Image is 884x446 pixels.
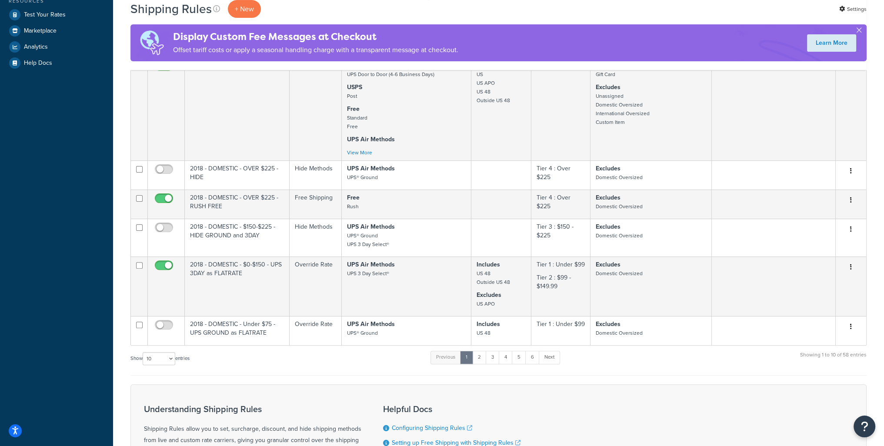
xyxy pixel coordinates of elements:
div: Showing 1 to 10 of 58 entries [800,350,867,369]
small: UPS® Ground [347,329,378,337]
td: Override Rate [290,316,342,345]
td: Hide Methods [290,219,342,256]
span: Test Your Rates [24,11,66,19]
td: Tier 3 : $150 - $225 [531,219,590,256]
a: Settings [839,3,867,15]
small: Domestic Oversized [596,329,643,337]
h3: Understanding Shipping Rules [144,404,361,414]
span: Help Docs [24,60,52,67]
small: Post [347,92,357,100]
a: Marketplace [7,23,107,39]
td: Tier 1 : Under $99 [531,256,590,316]
strong: UPS Air Methods [347,320,395,329]
a: Next [539,351,560,364]
td: 2018 - DOMESTIC - $150-$225 - HIDE GROUND and 3DAY [185,219,290,256]
td: 2018 - DOMESTIC - OVER $225 - RUSH FREE [185,190,290,219]
small: US APO [477,300,495,308]
img: duties-banner-06bc72dcb5fe05cb3f9472aba00be2ae8eb53ab6f0d8bb03d382ba314ac3c341.png [130,24,173,61]
small: Domestic Oversized [596,203,643,210]
a: 3 [486,351,500,364]
td: Tier 1 : Under $99 [531,316,590,345]
a: 1 [460,351,473,364]
strong: USPS [347,83,362,92]
small: Rush [347,203,359,210]
a: Help Docs [7,55,107,71]
h1: Shipping Rules [130,0,212,17]
strong: Excludes [596,320,620,329]
small: UPS 3 Day Select® [347,270,389,277]
small: Standard Free [347,114,367,130]
strong: Includes [477,320,500,329]
td: 2018 - DOMESTIC - Gift Card Free [185,57,290,160]
p: Tier 2 : $99 - $149.99 [537,273,585,291]
small: US US APO US 48 Outside US 48 [477,70,510,104]
small: UPS Door to Door (4-6 Business Days) [347,70,434,78]
strong: Free [347,193,360,202]
td: 2018 - DOMESTIC - OVER $225 - HIDE [185,160,290,190]
td: 2018 - DOMESTIC - $0-$150 - UPS 3DAY as FLATRATE [185,256,290,316]
strong: UPS Air Methods [347,222,395,231]
strong: UPS Air Methods [347,260,395,269]
span: Analytics [24,43,48,51]
a: 4 [499,351,513,364]
small: Unassigned Domestic Oversized International Oversized Custom Item [596,92,650,126]
strong: Excludes [477,290,501,300]
small: Domestic Oversized [596,270,643,277]
a: Configuring Shipping Rules [392,423,472,433]
strong: Excludes [596,260,620,269]
a: Analytics [7,39,107,55]
button: Open Resource Center [854,416,875,437]
a: 2 [472,351,487,364]
h3: Helpful Docs [383,404,526,414]
small: UPS® Ground [347,173,378,181]
small: US 48 [477,329,490,337]
a: 5 [512,351,526,364]
td: Override Rate [290,256,342,316]
small: Domestic Oversized [596,173,643,181]
strong: Excludes [596,193,620,202]
strong: Includes [477,260,500,269]
span: Marketplace [24,27,57,35]
select: Showentries [143,352,175,365]
small: Domestic Oversized [596,232,643,240]
td: Tier 4 : Over $225 [531,190,590,219]
a: View More [347,149,372,156]
td: Tier 4 : Over $225 [531,160,590,190]
p: Offset tariff costs or apply a seasonal handling charge with a transparent message at checkout. [173,44,458,56]
strong: UPS Air Methods [347,135,395,144]
a: 6 [525,351,540,364]
small: US 48 Outside US 48 [477,270,510,286]
a: Learn More [807,34,856,52]
td: Free Shipping [290,190,342,219]
strong: Excludes [596,83,620,92]
small: Gift Card [596,70,615,78]
td: Hide Methods [290,160,342,190]
strong: Free [347,104,360,113]
td: 2018 - DOMESTIC - Under $75 - UPS GROUND as FLATRATE [185,316,290,345]
a: Previous [430,351,461,364]
label: Show entries [130,352,190,365]
strong: Excludes [596,164,620,173]
small: UPS® Ground UPS 3 Day Select® [347,232,389,248]
strong: UPS Air Methods [347,164,395,173]
a: Test Your Rates [7,7,107,23]
h4: Display Custom Fee Messages at Checkout [173,30,458,44]
td: Free Shipping [290,57,342,160]
strong: Excludes [596,222,620,231]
